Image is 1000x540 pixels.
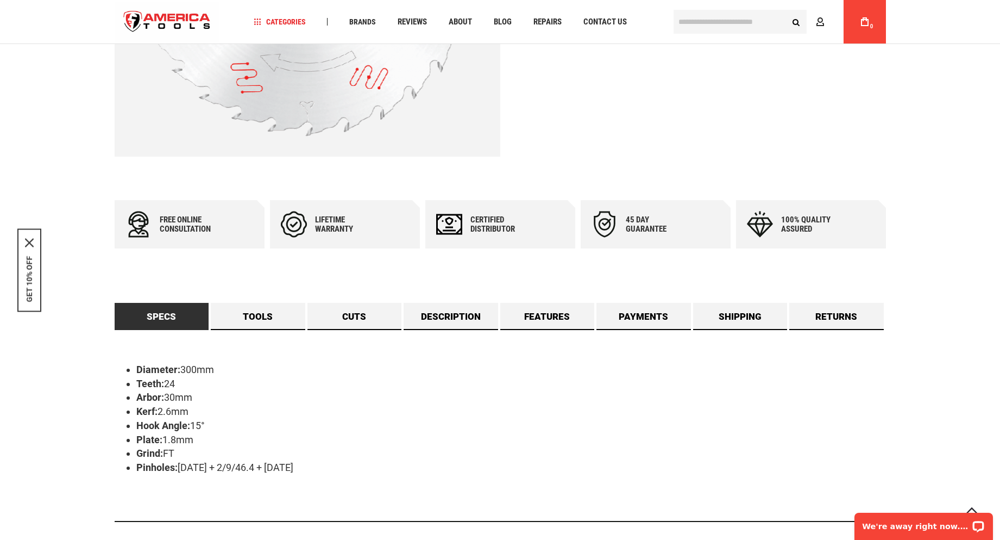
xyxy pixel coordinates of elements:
img: America Tools [115,2,220,42]
a: Shipping [693,303,788,330]
a: Tools [211,303,305,330]
strong: Kerf: [136,406,158,417]
li: 300mm [136,363,886,377]
li: 2.6mm [136,405,886,419]
svg: close icon [25,238,34,247]
strong: Teeth: [136,378,164,389]
button: Search [786,11,807,32]
strong: Pinholes: [136,462,178,473]
strong: Grind: [136,448,163,459]
a: Repairs [529,15,567,29]
a: Returns [789,303,884,330]
strong: Plate: [136,434,162,445]
a: store logo [115,2,220,42]
span: 0 [870,23,873,29]
a: Contact Us [578,15,632,29]
a: Cuts [307,303,402,330]
a: Description [404,303,498,330]
span: Reviews [398,18,427,26]
span: About [449,18,472,26]
strong: Diameter: [136,364,180,375]
a: Specs [115,303,209,330]
div: Lifetime warranty [315,215,380,234]
div: Free online consultation [160,215,225,234]
div: Certified Distributor [470,215,536,234]
a: Categories [249,15,311,29]
span: Contact Us [583,18,627,26]
div: 45 day Guarantee [626,215,691,234]
span: Categories [254,18,306,26]
div: 100% quality assured [781,215,846,234]
li: 24 [136,377,886,391]
button: GET 10% OFF [25,256,34,302]
a: Brands [344,15,381,29]
a: About [444,15,477,29]
li: 30mm [136,390,886,405]
a: Payments [596,303,691,330]
li: 15° [136,419,886,433]
li: [DATE] + 2/9/46.4 + [DATE] [136,461,886,475]
strong: Arbor: [136,392,164,403]
button: Close [25,238,34,247]
strong: Hook Angle: [136,420,190,431]
a: Reviews [393,15,432,29]
span: Brands [349,18,376,26]
a: Blog [489,15,517,29]
iframe: LiveChat chat widget [847,506,1000,540]
li: FT [136,446,886,461]
span: Repairs [533,18,562,26]
span: Blog [494,18,512,26]
a: Features [500,303,595,330]
li: 1.8mm [136,433,886,447]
